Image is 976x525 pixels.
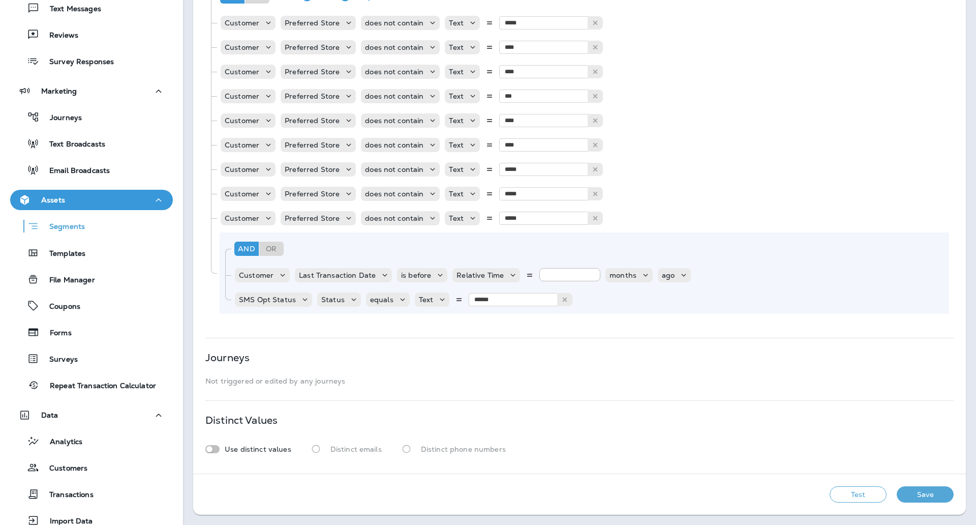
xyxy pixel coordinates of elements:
[365,141,423,149] p: does not contain
[41,411,58,419] p: Data
[40,329,72,338] p: Forms
[40,5,101,14] p: Text Messages
[285,190,340,198] p: Preferred Store
[40,437,82,447] p: Analytics
[299,271,376,279] p: Last Transaction Date
[662,271,675,279] p: ago
[285,92,340,100] p: Preferred Store
[225,165,259,173] p: Customer
[830,486,887,503] button: Test
[225,43,259,51] p: Customer
[365,116,423,125] p: does not contain
[365,68,423,76] p: does not contain
[449,92,464,100] p: Text
[10,50,173,72] button: Survey Responses
[10,483,173,505] button: Transactions
[39,490,94,500] p: Transactions
[40,113,82,123] p: Journeys
[449,19,464,27] p: Text
[10,190,173,210] button: Assets
[421,445,506,453] p: Distinct phone numbers
[10,430,173,452] button: Analytics
[39,355,78,365] p: Surveys
[225,141,259,149] p: Customer
[10,81,173,101] button: Marketing
[456,271,504,279] p: Relative Time
[41,87,77,95] p: Marketing
[285,19,340,27] p: Preferred Store
[239,271,273,279] p: Customer
[321,296,345,304] p: Status
[10,159,173,181] button: Email Broadcasts
[365,92,423,100] p: does not contain
[449,68,464,76] p: Text
[365,190,423,198] p: does not contain
[365,43,423,51] p: does not contain
[10,457,173,478] button: Customers
[285,116,340,125] p: Preferred Store
[365,165,423,173] p: does not contain
[10,295,173,316] button: Coupons
[39,222,85,232] p: Segments
[285,214,340,222] p: Preferred Store
[449,141,464,149] p: Text
[10,374,173,396] button: Repeat Transaction Calculator
[897,486,954,503] button: Save
[449,214,464,222] p: Text
[39,31,78,41] p: Reviews
[10,405,173,425] button: Data
[259,242,284,256] div: Or
[39,464,87,474] p: Customers
[10,269,173,290] button: File Manager
[234,242,259,256] div: And
[39,249,85,259] p: Templates
[10,242,173,264] button: Templates
[10,322,173,343] button: Forms
[39,57,114,67] p: Survey Responses
[370,296,393,304] p: equals
[419,296,434,304] p: Text
[225,92,259,100] p: Customer
[365,19,423,27] p: does not contain
[205,416,278,424] p: Distinct Values
[285,165,340,173] p: Preferred Store
[609,271,636,279] p: months
[285,68,340,76] p: Preferred Store
[41,196,65,204] p: Assets
[225,445,291,453] p: Use distinct values
[239,296,296,304] p: SMS Opt Status
[39,302,80,312] p: Coupons
[205,354,250,362] p: Journeys
[449,165,464,173] p: Text
[225,19,259,27] p: Customer
[225,214,259,222] p: Customer
[10,24,173,45] button: Reviews
[365,214,423,222] p: does not contain
[330,445,382,453] p: Distinct emails
[449,116,464,125] p: Text
[39,276,95,285] p: File Manager
[449,190,464,198] p: Text
[39,140,105,150] p: Text Broadcasts
[39,166,110,176] p: Email Broadcasts
[225,190,259,198] p: Customer
[401,271,431,279] p: is before
[285,43,340,51] p: Preferred Store
[205,377,954,385] p: Not triggered or edited by any journeys
[10,348,173,369] button: Surveys
[225,68,259,76] p: Customer
[449,43,464,51] p: Text
[285,141,340,149] p: Preferred Store
[10,215,173,237] button: Segments
[40,382,156,391] p: Repeat Transaction Calculator
[10,106,173,128] button: Journeys
[225,116,259,125] p: Customer
[10,133,173,154] button: Text Broadcasts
